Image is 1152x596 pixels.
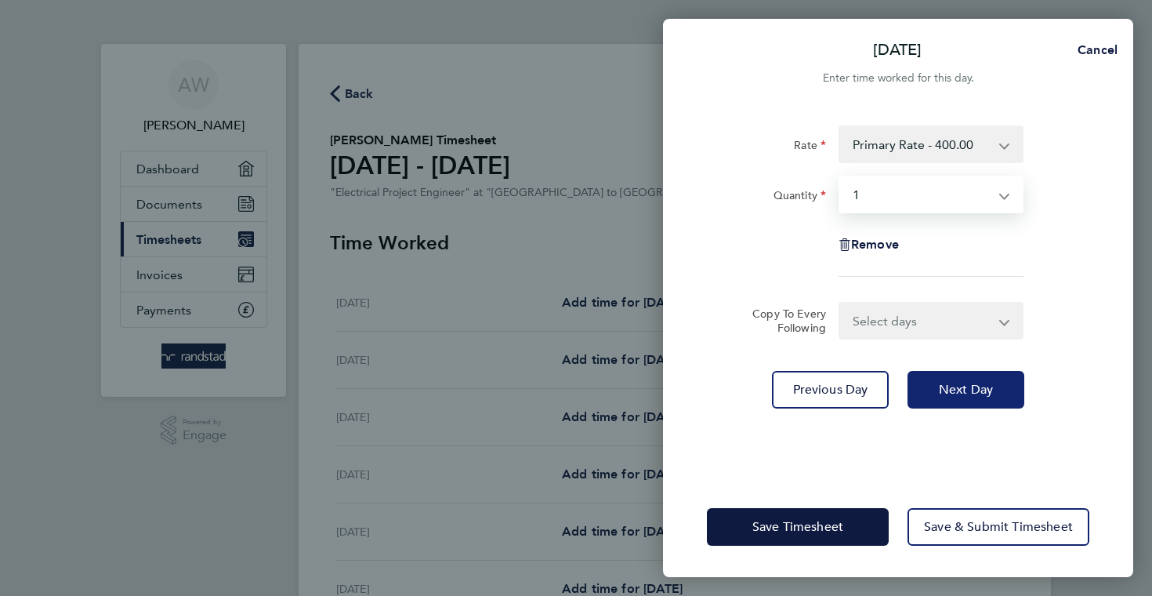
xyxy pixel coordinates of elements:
span: Save Timesheet [752,519,843,535]
label: Rate [794,138,826,157]
div: Enter time worked for this day. [663,69,1133,88]
span: Previous Day [793,382,868,398]
button: Previous Day [772,371,889,409]
span: Cancel [1073,42,1118,57]
label: Quantity [773,188,826,207]
button: Next Day [907,371,1024,409]
span: Save & Submit Timesheet [924,519,1073,535]
button: Save & Submit Timesheet [907,508,1089,546]
button: Cancel [1052,35,1133,66]
p: [DATE] [873,39,922,61]
span: Next Day [939,382,993,398]
button: Save Timesheet [707,508,889,546]
button: Remove [839,238,899,251]
span: Remove [851,237,899,252]
label: Copy To Every Following [740,307,826,335]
